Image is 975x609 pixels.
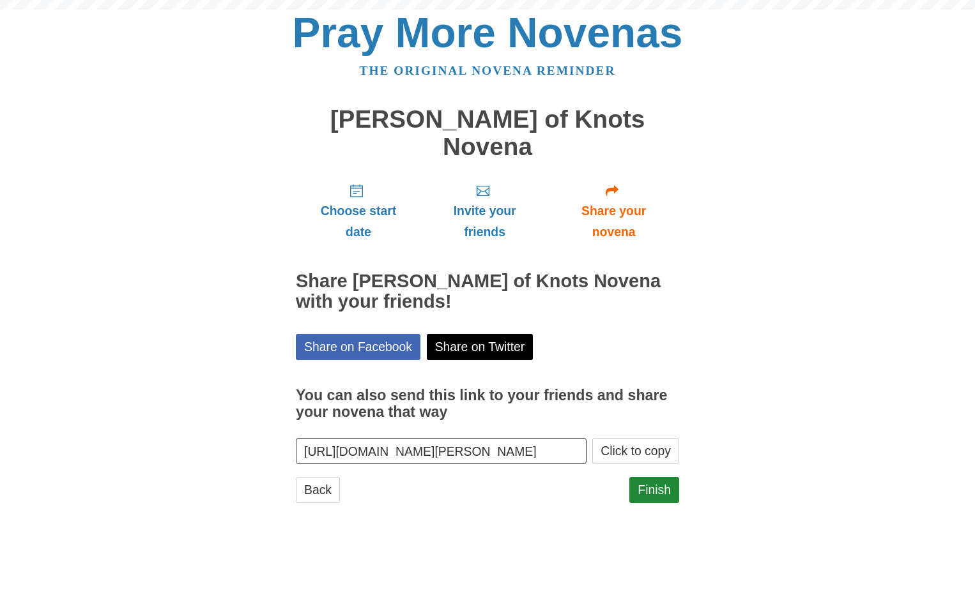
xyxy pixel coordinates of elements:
h2: Share [PERSON_NAME] of Knots Novena with your friends! [296,271,679,312]
button: Click to copy [592,438,679,464]
span: Invite your friends [434,200,535,243]
a: Invite your friends [421,173,548,249]
a: Share on Twitter [427,334,534,360]
a: Finish [629,477,679,503]
a: Back [296,477,340,503]
a: Share your novena [548,173,679,249]
h1: [PERSON_NAME] of Knots Novena [296,106,679,160]
a: Pray More Novenas [293,9,683,56]
a: The original novena reminder [360,64,616,77]
h3: You can also send this link to your friends and share your novena that way [296,387,679,420]
span: Share your novena [561,200,666,243]
a: Choose start date [296,173,421,249]
a: Share on Facebook [296,334,420,360]
span: Choose start date [309,200,408,243]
